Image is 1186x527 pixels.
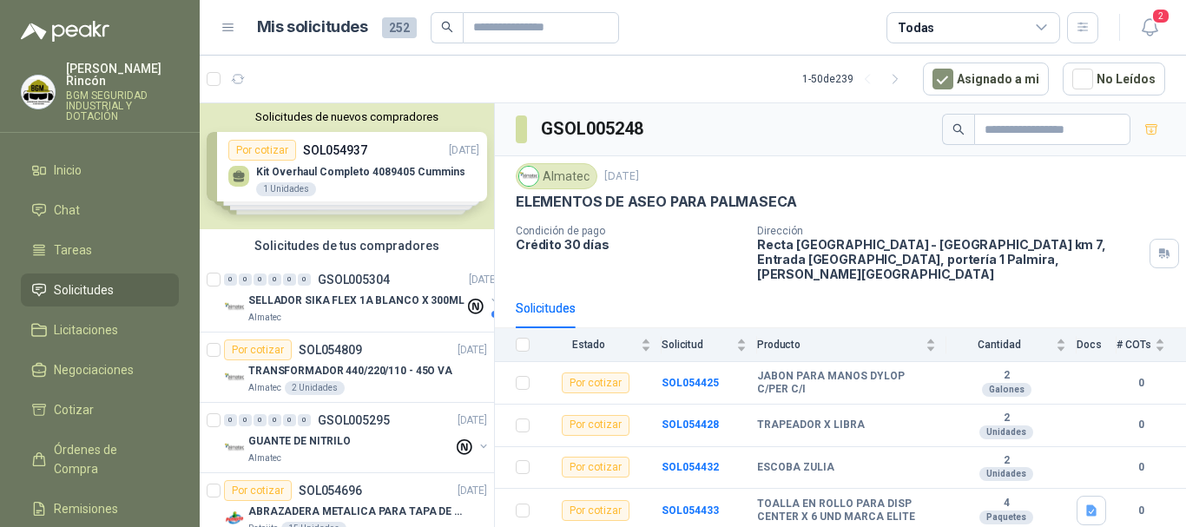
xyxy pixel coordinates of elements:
span: Estado [540,339,637,351]
span: Órdenes de Compra [54,440,162,478]
b: 2 [946,369,1066,383]
img: Logo peakr [21,21,109,42]
div: Unidades [979,425,1033,439]
span: Cotizar [54,400,94,419]
p: Condición de pago [516,225,743,237]
button: Asignado a mi [923,63,1049,96]
span: Cantidad [946,339,1052,351]
div: Por cotizar [562,457,629,478]
a: 0 0 0 0 0 0 GSOL005295[DATE] Company LogoGUANTE DE NITRILOAlmatec [224,410,491,465]
div: 0 [254,273,267,286]
span: Negociaciones [54,360,134,379]
p: GUANTE DE NITRILO [248,433,351,450]
p: [DATE] [458,342,487,359]
div: Solicitudes de tus compradores [200,229,494,262]
div: Almatec [516,163,597,189]
p: ELEMENTOS DE ASEO PARA PALMASECA [516,193,797,211]
div: Por cotizar [224,339,292,360]
p: Almatec [248,451,281,465]
th: Producto [757,328,946,362]
span: Producto [757,339,922,351]
p: TRANSFORMADOR 440/220/110 - 45O VA [248,363,452,379]
b: TRAPEADOR X LIBRA [757,418,865,432]
a: Por cotizarSOL054809[DATE] Company LogoTRANSFORMADOR 440/220/110 - 45O VAAlmatec2 Unidades [200,333,494,403]
a: Solicitudes [21,273,179,306]
a: Licitaciones [21,313,179,346]
div: 0 [283,414,296,426]
div: 0 [298,273,311,286]
th: Docs [1077,328,1117,362]
a: Inicio [21,154,179,187]
b: 0 [1117,503,1165,519]
div: Paquetes [979,511,1033,524]
h1: Mis solicitudes [257,15,368,40]
p: SOL054696 [299,484,362,497]
span: Solicitud [662,339,733,351]
b: TOALLA EN ROLLO PARA DISP CENTER X 6 UND MARCA ELITE [757,497,936,524]
a: Cotizar [21,393,179,426]
b: 4 [946,497,1066,511]
div: Por cotizar [562,500,629,521]
a: 0 0 0 0 0 0 GSOL005304[DATE] Company LogoSELLADOR SIKA FLEX 1A BLANCO X 300MLAlmatec [224,269,502,325]
img: Company Logo [224,438,245,458]
p: GSOL005295 [318,414,390,426]
span: Tareas [54,240,92,260]
div: 2 Unidades [285,381,345,395]
a: SOL054425 [662,377,719,389]
b: 0 [1117,417,1165,433]
span: search [952,123,965,135]
div: Por cotizar [562,415,629,436]
p: SOL054809 [299,344,362,356]
span: Inicio [54,161,82,180]
img: Company Logo [224,297,245,318]
p: [DATE] [458,483,487,499]
p: Recta [GEOGRAPHIC_DATA] - [GEOGRAPHIC_DATA] km 7, Entrada [GEOGRAPHIC_DATA], portería 1 Palmira ,... [757,237,1143,281]
img: Company Logo [22,76,55,109]
p: [DATE] [458,412,487,429]
b: 2 [946,454,1066,468]
div: 0 [283,273,296,286]
th: Solicitud [662,328,757,362]
p: BGM SEGURIDAD INDUSTRIAL Y DOTACIÓN [66,90,179,122]
div: 0 [298,414,311,426]
b: JABON PARA MANOS DYLOP C/PER C/I [757,370,936,397]
b: 2 [946,412,1066,425]
div: Galones [982,383,1031,397]
a: Chat [21,194,179,227]
b: 0 [1117,375,1165,392]
a: Tareas [21,234,179,267]
th: Estado [540,328,662,362]
div: 0 [254,414,267,426]
span: 2 [1151,8,1170,24]
button: Solicitudes de nuevos compradores [207,110,487,123]
div: Solicitudes [516,299,576,318]
th: # COTs [1117,328,1186,362]
span: Solicitudes [54,280,114,300]
a: Órdenes de Compra [21,433,179,485]
span: Remisiones [54,499,118,518]
div: 0 [224,273,237,286]
p: Almatec [248,381,281,395]
p: [PERSON_NAME] Rincón [66,63,179,87]
p: SELLADOR SIKA FLEX 1A BLANCO X 300ML [248,293,465,309]
p: [DATE] [469,272,498,288]
div: 1 - 50 de 239 [802,65,909,93]
div: 0 [268,273,281,286]
a: Negociaciones [21,353,179,386]
span: Licitaciones [54,320,118,339]
span: # COTs [1117,339,1151,351]
p: Almatec [248,311,281,325]
p: [DATE] [604,168,639,185]
div: 0 [224,414,237,426]
div: Todas [898,18,934,37]
div: Por cotizar [224,480,292,501]
a: SOL054433 [662,504,719,517]
div: 0 [239,414,252,426]
div: Unidades [979,467,1033,481]
button: No Leídos [1063,63,1165,96]
span: Chat [54,201,80,220]
b: SOL054428 [662,418,719,431]
img: Company Logo [519,167,538,186]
